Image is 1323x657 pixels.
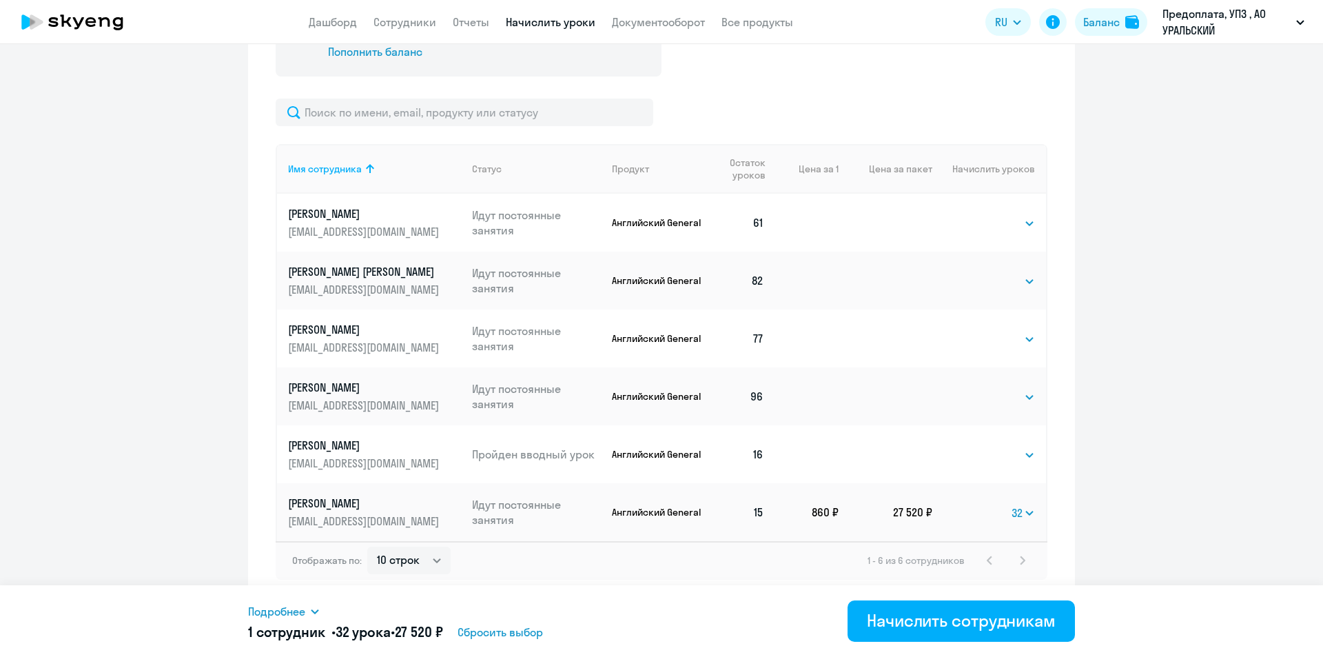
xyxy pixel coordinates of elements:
[288,282,442,297] p: [EMAIL_ADDRESS][DOMAIN_NAME]
[288,224,442,239] p: [EMAIL_ADDRESS][DOMAIN_NAME]
[288,163,362,175] div: Имя сотрудника
[1125,15,1139,29] img: balance
[288,206,442,221] p: [PERSON_NAME]
[288,438,442,453] p: [PERSON_NAME]
[292,554,362,567] span: Отображать по:
[288,163,461,175] div: Имя сотрудника
[932,144,1046,194] th: Начислить уроков
[288,206,461,239] a: [PERSON_NAME][EMAIL_ADDRESS][DOMAIN_NAME]
[373,15,436,29] a: Сотрудники
[716,156,775,181] div: Остаток уроков
[867,609,1056,631] div: Начислить сотрудникам
[288,496,442,511] p: [PERSON_NAME]
[288,322,461,355] a: [PERSON_NAME][EMAIL_ADDRESS][DOMAIN_NAME]
[705,310,775,367] td: 77
[288,380,461,413] a: [PERSON_NAME][EMAIL_ADDRESS][DOMAIN_NAME]
[309,15,357,29] a: Дашборд
[453,15,489,29] a: Отчеты
[705,252,775,310] td: 82
[336,623,391,640] span: 32 урока
[721,15,793,29] a: Все продукты
[248,603,305,620] span: Подробнее
[612,390,705,403] p: Английский General
[839,144,932,194] th: Цена за пакет
[705,367,775,425] td: 96
[472,208,602,238] p: Идут постоянные занятия
[288,398,442,413] p: [EMAIL_ADDRESS][DOMAIN_NAME]
[612,274,705,287] p: Английский General
[612,332,705,345] p: Английский General
[506,15,595,29] a: Начислить уроки
[288,322,442,337] p: [PERSON_NAME]
[472,497,602,527] p: Идут постоянные занятия
[705,425,775,483] td: 16
[839,483,932,541] td: 27 520 ₽
[288,438,461,471] a: [PERSON_NAME][EMAIL_ADDRESS][DOMAIN_NAME]
[395,623,443,640] span: 27 520 ₽
[472,265,602,296] p: Идут постоянные занятия
[288,380,442,395] p: [PERSON_NAME]
[612,163,705,175] div: Продукт
[288,456,442,471] p: [EMAIL_ADDRESS][DOMAIN_NAME]
[472,163,602,175] div: Статус
[472,381,602,412] p: Идут постоянные занятия
[1083,14,1120,30] div: Баланс
[288,514,442,529] p: [EMAIL_ADDRESS][DOMAIN_NAME]
[868,554,965,567] span: 1 - 6 из 6 сотрудников
[985,8,1031,36] button: RU
[472,447,602,462] p: Пройден вводный урок
[705,483,775,541] td: 15
[288,496,461,529] a: [PERSON_NAME][EMAIL_ADDRESS][DOMAIN_NAME]
[612,448,705,461] p: Английский General
[775,483,839,541] td: 860 ₽
[775,144,839,194] th: Цена за 1
[1156,6,1311,39] button: Предоплата, УПЗ , АО УРАЛЬСКИЙ ПРИБОРОСТРОИТЕЛЬНЫЙ ЗАВОД, АО
[612,163,649,175] div: Продукт
[1162,6,1291,39] p: Предоплата, УПЗ , АО УРАЛЬСКИЙ ПРИБОРОСТРОИТЕЛЬНЫЙ ЗАВОД, АО
[248,623,442,642] h5: 1 сотрудник • •
[472,163,502,175] div: Статус
[705,194,775,252] td: 61
[288,264,461,297] a: [PERSON_NAME] [PERSON_NAME][EMAIL_ADDRESS][DOMAIN_NAME]
[1075,8,1147,36] button: Балансbalance
[995,14,1007,30] span: RU
[288,340,442,355] p: [EMAIL_ADDRESS][DOMAIN_NAME]
[328,44,482,59] div: Пополнить баланс
[288,264,442,279] p: [PERSON_NAME] [PERSON_NAME]
[458,624,543,640] span: Сбросить выбор
[612,15,705,29] a: Документооборот
[612,506,705,518] p: Английский General
[276,99,653,126] input: Поиск по имени, email, продукту или статусу
[848,600,1075,642] button: Начислить сотрудникам
[612,216,705,229] p: Английский General
[472,323,602,354] p: Идут постоянные занятия
[716,156,765,181] span: Остаток уроков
